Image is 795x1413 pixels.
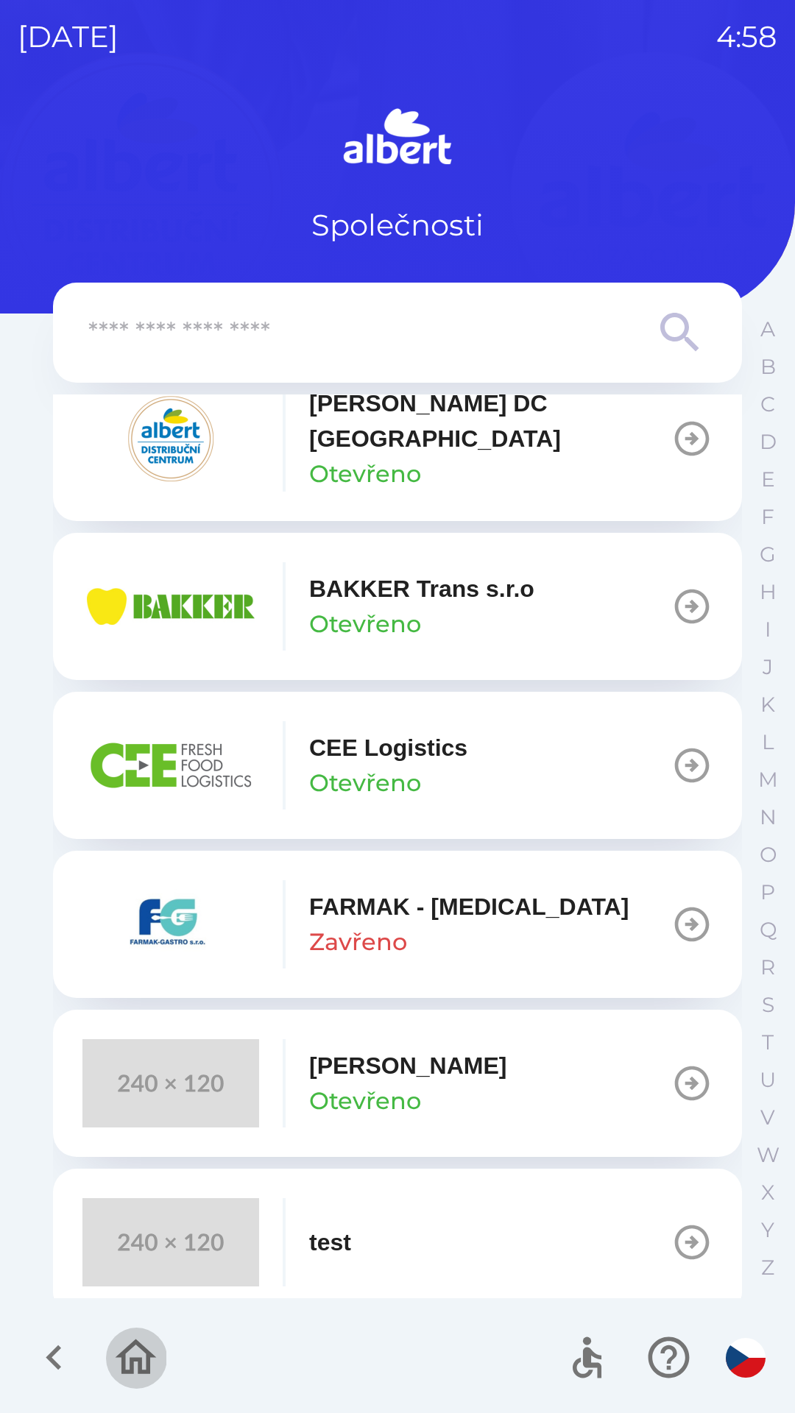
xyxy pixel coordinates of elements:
img: eba99837-dbda-48f3-8a63-9647f5990611.png [82,562,259,651]
button: B [749,348,786,386]
button: N [749,798,786,836]
p: J [763,654,773,680]
p: FARMAK - [MEDICAL_DATA] [309,889,629,924]
button: CEE LogisticsOtevřeno [53,692,742,839]
button: BAKKER Trans s.r.oOtevřeno [53,533,742,680]
button: G [749,536,786,573]
p: I [765,617,771,642]
p: P [760,879,775,905]
button: [PERSON_NAME] DC [GEOGRAPHIC_DATA]Otevřeno [53,356,742,521]
p: L [762,729,774,755]
button: E [749,461,786,498]
button: FARMAK - [MEDICAL_DATA]Zavřeno [53,851,742,998]
button: Y [749,1211,786,1249]
button: X [749,1174,786,1211]
img: 5ee10d7b-21a5-4c2b-ad2f-5ef9e4226557.png [82,880,259,968]
p: CEE Logistics [309,730,467,765]
p: Q [760,917,777,943]
button: P [749,874,786,911]
button: Q [749,911,786,949]
button: V [749,1099,786,1136]
button: T [749,1024,786,1061]
button: S [749,986,786,1024]
button: M [749,761,786,798]
p: F [761,504,774,530]
button: O [749,836,786,874]
button: L [749,723,786,761]
button: [PERSON_NAME]Otevřeno [53,1010,742,1157]
p: BAKKER Trans s.r.o [309,571,534,606]
p: [PERSON_NAME] DC [GEOGRAPHIC_DATA] [309,386,671,456]
img: Logo [53,103,742,174]
button: K [749,686,786,723]
p: K [760,692,775,718]
p: B [760,354,776,380]
p: O [760,842,777,868]
p: Společnosti [311,203,484,247]
button: D [749,423,786,461]
p: Zavřeno [309,924,407,960]
p: D [760,429,777,455]
p: Otevřeno [309,606,421,642]
button: J [749,648,786,686]
button: A [749,311,786,348]
p: N [760,804,777,830]
button: F [749,498,786,536]
img: cs flag [726,1338,766,1378]
img: ba8847e2-07ef-438b-a6f1-28de549c3032.png [82,721,259,810]
img: 092fc4fe-19c8-4166-ad20-d7efd4551fba.png [82,394,259,483]
button: test [53,1169,742,1316]
button: I [749,611,786,648]
img: 240x120 [82,1198,259,1286]
button: C [749,386,786,423]
p: M [758,767,778,793]
p: H [760,579,777,605]
p: Otevřeno [309,1083,421,1119]
p: E [761,467,775,492]
button: H [749,573,786,611]
p: X [761,1180,774,1205]
button: U [749,1061,786,1099]
p: V [760,1105,775,1130]
p: G [760,542,776,567]
p: U [760,1067,776,1093]
button: W [749,1136,786,1174]
p: [DATE] [18,15,119,59]
p: [PERSON_NAME] [309,1048,506,1083]
button: Z [749,1249,786,1286]
p: Otevřeno [309,456,421,492]
img: 240x120 [82,1039,259,1127]
button: R [749,949,786,986]
p: Z [761,1255,774,1281]
p: A [760,316,775,342]
p: Otevřeno [309,765,421,801]
p: 4:58 [716,15,777,59]
p: Y [761,1217,774,1243]
p: S [762,992,774,1018]
p: W [757,1142,780,1168]
p: test [309,1225,351,1260]
p: C [760,392,775,417]
p: R [760,955,775,980]
p: T [762,1030,774,1055]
